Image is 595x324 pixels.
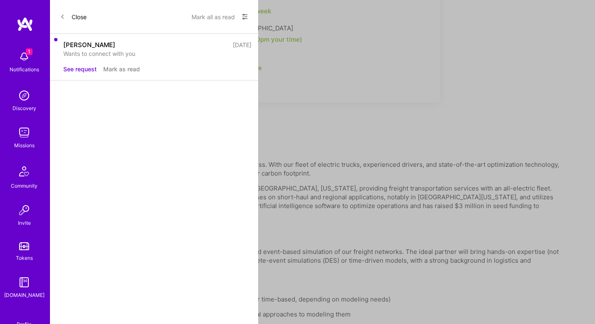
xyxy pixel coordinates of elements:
div: Notifications [10,65,39,74]
button: Close [60,10,87,23]
img: bell [16,48,32,65]
img: tokens [19,242,29,250]
img: Invite [16,202,32,219]
span: 1 [26,48,32,55]
div: Missions [14,141,35,150]
img: Community [14,161,34,181]
img: discovery [16,87,32,104]
button: Mark all as read [192,10,235,23]
button: Mark as read [103,65,140,73]
div: Wants to connect with you [63,49,251,58]
button: See request [63,65,97,73]
img: teamwork [16,124,32,141]
div: Discovery [12,104,36,113]
div: Tokens [16,254,33,262]
div: [DATE] [233,40,251,49]
div: [DOMAIN_NAME] [4,291,45,299]
div: [PERSON_NAME] [63,40,115,49]
div: Community [11,181,37,190]
img: logo [17,17,33,32]
img: guide book [16,274,32,291]
div: Invite [18,219,31,227]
